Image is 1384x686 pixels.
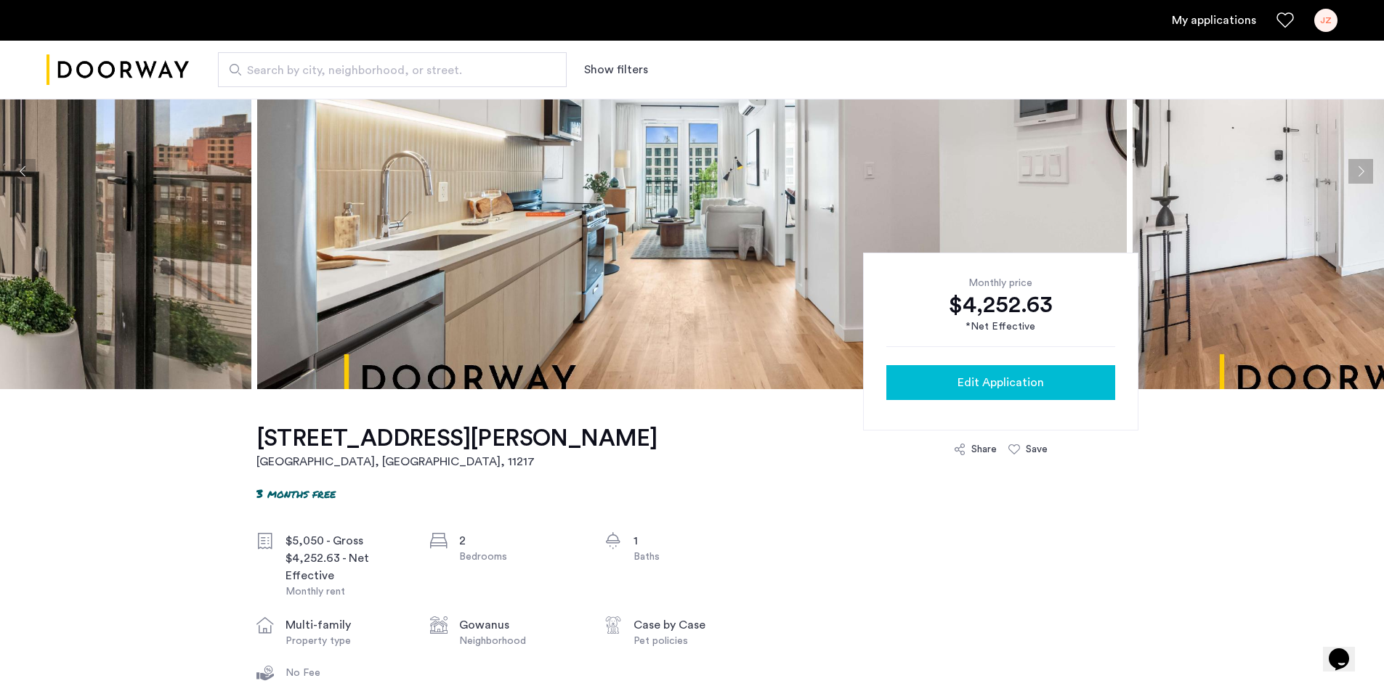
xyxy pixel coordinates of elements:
div: Monthly price [886,276,1115,290]
div: Pet policies [634,634,756,648]
div: *Net Effective [886,319,1115,335]
div: Share [971,442,997,457]
a: [STREET_ADDRESS][PERSON_NAME][GEOGRAPHIC_DATA], [GEOGRAPHIC_DATA], 11217 [256,424,657,470]
button: Show or hide filters [584,61,648,78]
div: JZ [1314,9,1338,32]
a: Cazamio logo [46,43,189,97]
div: 2 [459,532,581,550]
div: Monthly rent [286,584,408,599]
iframe: chat widget [1323,628,1369,671]
div: Property type [286,634,408,648]
div: Baths [634,550,756,564]
input: Apartment Search [218,52,567,87]
div: $4,252.63 [886,290,1115,319]
div: Gowanus [459,616,581,634]
div: $4,252.63 - Net Effective [286,550,408,584]
button: Next apartment [1348,159,1373,184]
div: Neighborhood [459,634,581,648]
span: Edit Application [958,374,1044,391]
h1: [STREET_ADDRESS][PERSON_NAME] [256,424,657,453]
button: Previous apartment [11,159,36,184]
h2: [GEOGRAPHIC_DATA], [GEOGRAPHIC_DATA] , 11217 [256,453,657,470]
div: $5,050 - Gross [286,532,408,550]
div: 1 [634,532,756,550]
div: multi-family [286,616,408,634]
a: My application [1172,12,1256,29]
div: No Fee [286,666,408,680]
div: Bedrooms [459,550,581,564]
img: logo [46,43,189,97]
span: Search by city, neighborhood, or street. [247,62,526,79]
a: Favorites [1276,12,1294,29]
p: 3 months free [256,485,336,502]
button: button [886,365,1115,400]
div: Case by Case [634,616,756,634]
div: Save [1026,442,1048,457]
